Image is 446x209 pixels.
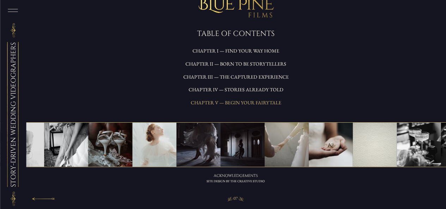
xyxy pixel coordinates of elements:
[132,123,176,167] img: pexels-cottonbro-7289120
[182,98,291,108] a: Chapter V — begin your fairytale
[10,42,17,187] h1: STORY-DRIVEN WEDDING VIDEOGRAPHERs
[173,30,299,37] h2: table of contents
[182,60,291,69] a: Chapter II — Born to be storytellers
[44,123,88,167] img: pexels-alina-stezhkina-11947180
[308,123,353,167] img: pexels-doğukan-benli-3094345
[88,123,132,167] img: pexels-asiama-junior-6567642
[264,123,308,167] img: pexels-daria-obymaha-1683989
[220,123,264,167] img: pexels-cottonbro-studio-5379079
[219,196,253,202] p: 07
[353,123,397,167] img: pexels-eva-bronzini-7598248 (1)
[182,73,291,82] a: Chapter III — the captured experience
[173,173,298,177] h2: Acknowledgements
[182,85,291,95] a: Chapter IV — Stories already told
[186,47,286,56] a: Chapter i — Find Your Way Home
[397,123,441,167] img: pexels-evgeniy-volivach-10256495
[186,179,286,183] h3: site design by the creative studio
[176,123,220,167] img: pexels-cottonbro-studio-5379077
